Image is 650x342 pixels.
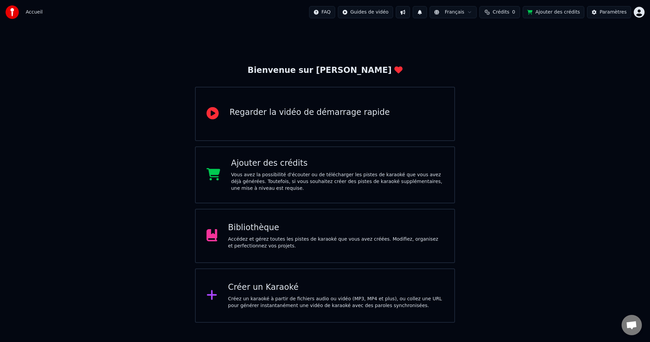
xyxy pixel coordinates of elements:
button: FAQ [309,6,335,18]
span: 0 [512,9,515,16]
img: youka [5,5,19,19]
button: Guides de vidéo [338,6,393,18]
div: Regarder la vidéo de démarrage rapide [230,107,390,118]
div: Paramètres [600,9,627,16]
div: Créer un Karaoké [228,282,444,293]
a: Ouvrir le chat [622,315,642,335]
button: Paramètres [587,6,631,18]
nav: breadcrumb [26,9,43,16]
div: Accédez et gérez toutes les pistes de karaoké que vous avez créées. Modifiez, organisez et perfec... [228,236,444,249]
button: Crédits0 [479,6,520,18]
span: Crédits [493,9,509,16]
div: Bibliothèque [228,222,444,233]
button: Ajouter des crédits [523,6,584,18]
div: Vous avez la possibilité d'écouter ou de télécharger les pistes de karaoké que vous avez déjà gén... [231,172,444,192]
div: Créez un karaoké à partir de fichiers audio ou vidéo (MP3, MP4 et plus), ou collez une URL pour g... [228,296,444,309]
div: Ajouter des crédits [231,158,444,169]
span: Accueil [26,9,43,16]
div: Bienvenue sur [PERSON_NAME] [247,65,402,76]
